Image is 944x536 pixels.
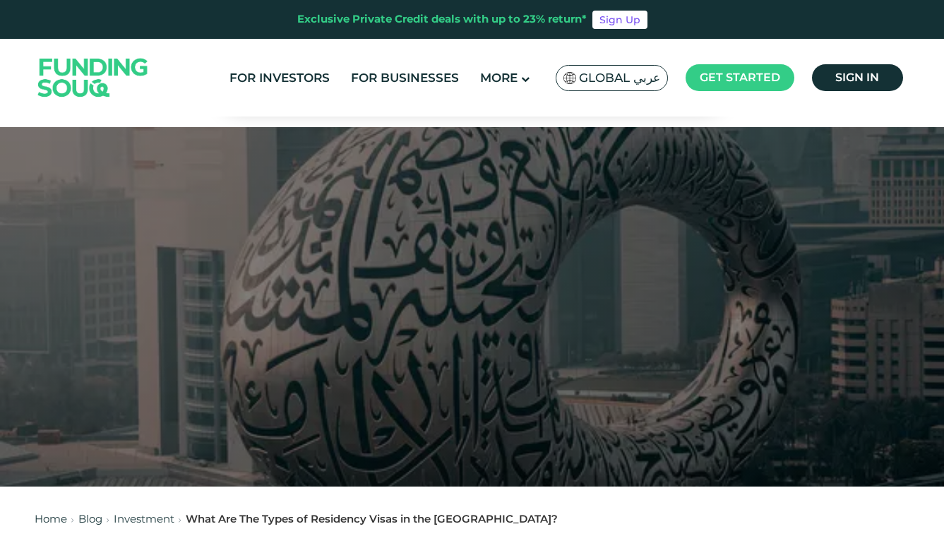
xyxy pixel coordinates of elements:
[563,72,576,84] img: SA Flag
[579,70,660,86] span: Global عربي
[186,511,558,528] div: What Are The Types of Residency Visas in the [GEOGRAPHIC_DATA]?
[812,64,903,91] a: Sign in
[347,66,462,90] a: For Businesses
[835,71,879,84] span: Sign in
[297,11,587,28] div: Exclusive Private Credit deals with up to 23% return*
[226,66,333,90] a: For Investors
[480,71,518,85] span: More
[592,11,647,29] a: Sign Up
[78,512,102,525] a: Blog
[700,71,780,84] span: Get started
[24,42,162,113] img: Logo
[114,512,174,525] a: Investment
[35,512,67,525] a: Home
